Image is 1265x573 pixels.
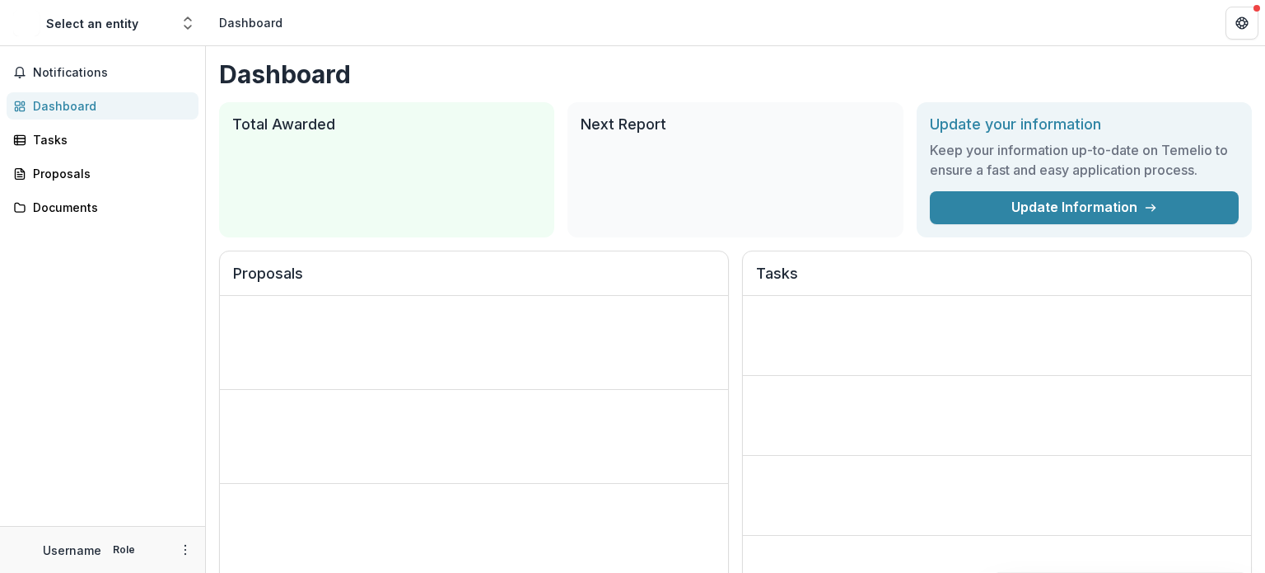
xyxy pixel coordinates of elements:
div: Dashboard [219,14,282,31]
div: Select an entity [46,15,138,32]
div: Proposals [33,165,185,182]
h2: Tasks [756,265,1238,296]
a: Dashboard [7,92,198,120]
button: Get Help [1225,7,1258,40]
a: Documents [7,194,198,221]
h2: Proposals [233,265,715,296]
a: Tasks [7,126,198,153]
div: Documents [33,199,185,216]
h2: Update your information [930,115,1239,134]
a: Update Information [930,191,1239,224]
span: Notifications [33,66,192,80]
p: Username [43,542,101,559]
p: Role [108,542,140,557]
h1: Dashboard [219,59,1252,89]
button: Notifications [7,59,198,86]
button: More [175,540,195,560]
nav: breadcrumb [212,11,289,35]
h2: Next Report [581,115,889,134]
h3: Keep your information up-to-date on Temelio to ensure a fast and easy application process. [930,140,1239,180]
a: Proposals [7,160,198,187]
h2: Total Awarded [232,115,541,134]
button: Open entity switcher [176,7,199,40]
div: Dashboard [33,97,185,115]
div: Tasks [33,131,185,148]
